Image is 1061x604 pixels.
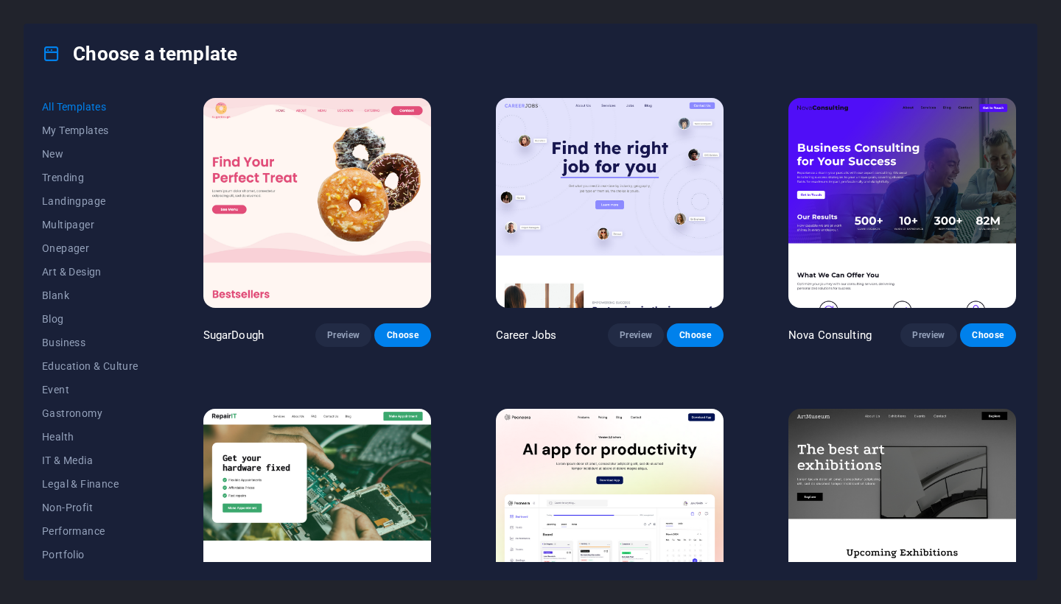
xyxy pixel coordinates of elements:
[42,525,139,537] span: Performance
[496,328,557,343] p: Career Jobs
[42,42,237,66] h4: Choose a template
[42,172,139,183] span: Trending
[42,519,139,543] button: Performance
[42,354,139,378] button: Education & Culture
[912,329,945,341] span: Preview
[679,329,711,341] span: Choose
[42,454,139,466] span: IT & Media
[42,378,139,401] button: Event
[42,337,139,348] span: Business
[386,329,419,341] span: Choose
[42,189,139,213] button: Landingpage
[960,323,1016,347] button: Choose
[42,331,139,354] button: Business
[42,496,139,519] button: Non-Profit
[42,236,139,260] button: Onepager
[42,384,139,396] span: Event
[42,266,139,278] span: Art & Design
[42,401,139,425] button: Gastronomy
[42,195,139,207] span: Landingpage
[42,101,139,113] span: All Templates
[788,328,872,343] p: Nova Consulting
[42,219,139,231] span: Multipager
[42,142,139,166] button: New
[327,329,360,341] span: Preview
[42,289,139,301] span: Blank
[42,360,139,372] span: Education & Culture
[42,543,139,566] button: Portfolio
[42,407,139,419] span: Gastronomy
[900,323,956,347] button: Preview
[972,329,1004,341] span: Choose
[42,166,139,189] button: Trending
[496,98,724,308] img: Career Jobs
[42,313,139,325] span: Blog
[42,124,139,136] span: My Templates
[667,323,723,347] button: Choose
[203,98,431,308] img: SugarDough
[42,431,139,443] span: Health
[42,307,139,331] button: Blog
[42,284,139,307] button: Blank
[42,472,139,496] button: Legal & Finance
[42,213,139,236] button: Multipager
[42,425,139,449] button: Health
[42,95,139,119] button: All Templates
[315,323,371,347] button: Preview
[42,148,139,160] span: New
[42,242,139,254] span: Onepager
[608,323,664,347] button: Preview
[374,323,430,347] button: Choose
[788,98,1016,308] img: Nova Consulting
[42,260,139,284] button: Art & Design
[620,329,652,341] span: Preview
[42,549,139,561] span: Portfolio
[42,449,139,472] button: IT & Media
[203,328,264,343] p: SugarDough
[42,119,139,142] button: My Templates
[42,478,139,490] span: Legal & Finance
[42,502,139,513] span: Non-Profit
